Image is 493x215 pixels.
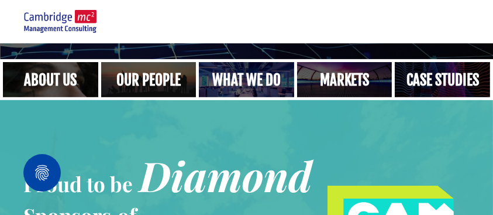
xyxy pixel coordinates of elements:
[199,62,294,97] a: A yoga teacher lifting his whole body off the ground in the peacock pose
[452,6,482,37] button: menu
[23,10,96,34] img: secondary-image, digital transformation
[139,148,312,203] span: Diamond
[297,62,392,97] a: Our Markets | Cambridge Management Consulting
[98,61,199,98] a: A crowd in silhouette at sunset, on a rise or lookout point
[395,62,490,97] a: CASE STUDIES | See an Overview of All Our Case Studies | Cambridge Management Consulting
[3,62,98,97] a: Close up of woman's face, centered on her eyes
[23,170,133,197] span: Proud to be
[23,12,96,24] a: Your Business Transformed | Cambridge Management Consulting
